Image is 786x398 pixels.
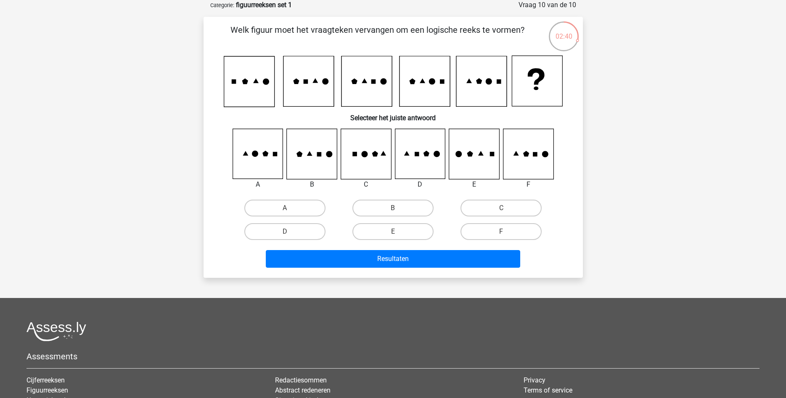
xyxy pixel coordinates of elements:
a: Redactiesommen [275,376,327,384]
label: E [352,223,434,240]
a: Abstract redeneren [275,386,331,394]
a: Privacy [524,376,545,384]
div: B [280,179,344,190]
div: C [334,179,398,190]
a: Cijferreeksen [26,376,65,384]
label: F [460,223,542,240]
a: Terms of service [524,386,572,394]
a: Figuurreeksen [26,386,68,394]
label: C [460,200,542,216]
strong: figuurreeksen set 1 [236,1,292,9]
label: D [244,223,326,240]
p: Welk figuur moet het vraagteken vervangen om een logische reeks te vormen? [217,24,538,49]
label: A [244,200,326,216]
div: F [497,179,560,190]
img: Assessly logo [26,322,86,341]
div: E [442,179,506,190]
label: B [352,200,434,216]
div: A [226,179,290,190]
h5: Assessments [26,351,760,361]
button: Resultaten [266,250,520,268]
div: D [389,179,452,190]
div: 02:40 [548,21,580,42]
small: Categorie: [210,2,234,8]
h6: Selecteer het juiste antwoord [217,107,569,122]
